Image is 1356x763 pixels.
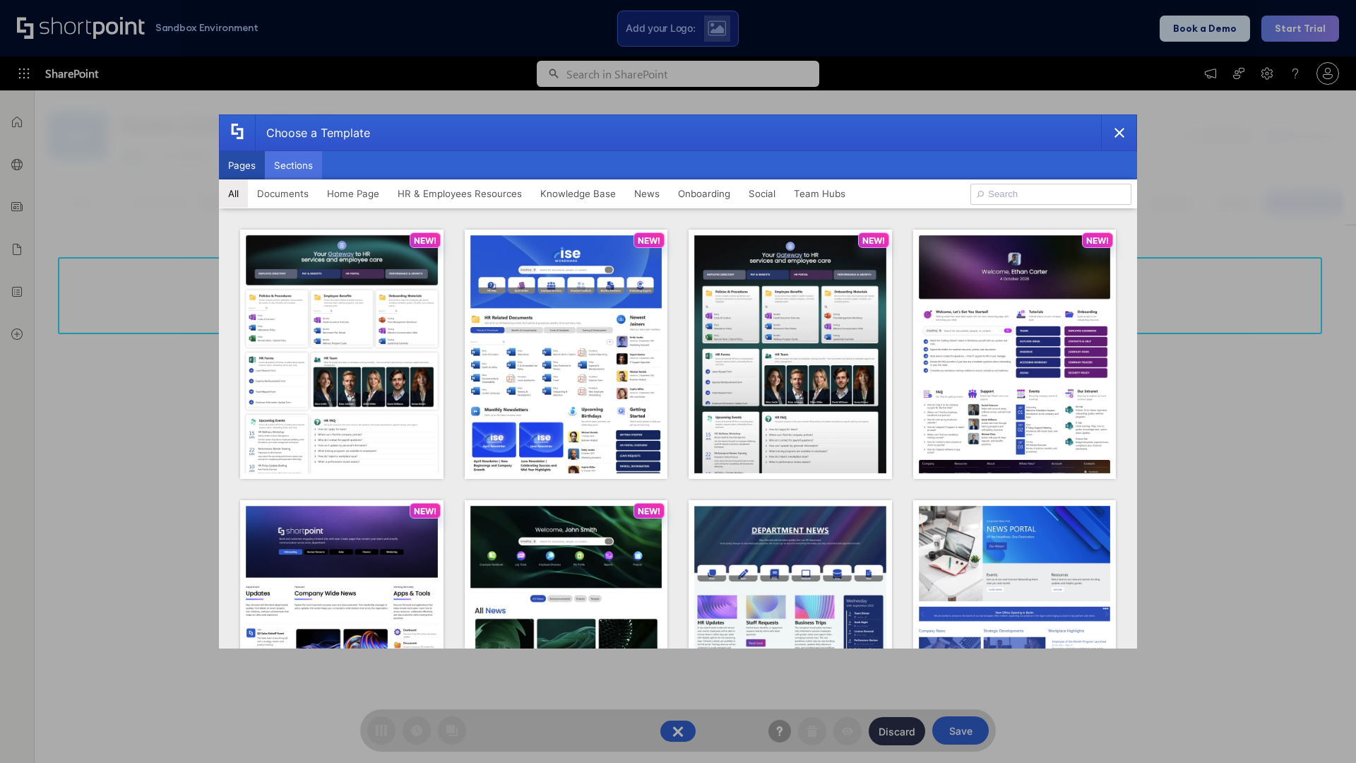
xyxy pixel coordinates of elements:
p: NEW! [414,506,436,516]
p: NEW! [638,235,660,246]
button: News [625,179,669,208]
button: HR & Employees Resources [388,179,531,208]
button: Team Hubs [785,179,855,208]
p: NEW! [1086,235,1109,246]
button: Sections [265,151,322,179]
button: Onboarding [669,179,739,208]
div: template selector [219,114,1137,649]
button: Social [739,179,785,208]
p: NEW! [862,235,885,246]
button: Documents [248,179,318,208]
p: NEW! [414,235,436,246]
button: Pages [219,151,265,179]
button: Home Page [318,179,388,208]
div: Choose a Template [255,115,370,150]
input: Search [970,184,1131,205]
button: All [219,179,248,208]
p: NEW! [638,506,660,516]
iframe: Chat Widget [1285,695,1356,763]
button: Knowledge Base [531,179,625,208]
